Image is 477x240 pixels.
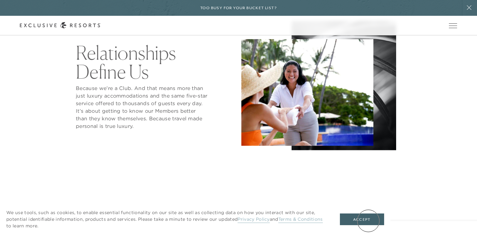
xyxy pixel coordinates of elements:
[238,216,269,223] a: Privacy Policy
[449,23,457,28] button: Open navigation
[6,209,327,229] p: We use tools, such as cookies, to enable essential functionality on our site as well as collectin...
[278,216,323,223] a: Terms & Conditions
[76,43,208,81] h2: Relationships Define Us
[340,213,384,225] button: Accept
[200,5,277,11] h6: Too busy for your bucket list?
[76,84,208,130] p: Because we’re a Club. And that means more than just luxury accommodations and the same five-star ...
